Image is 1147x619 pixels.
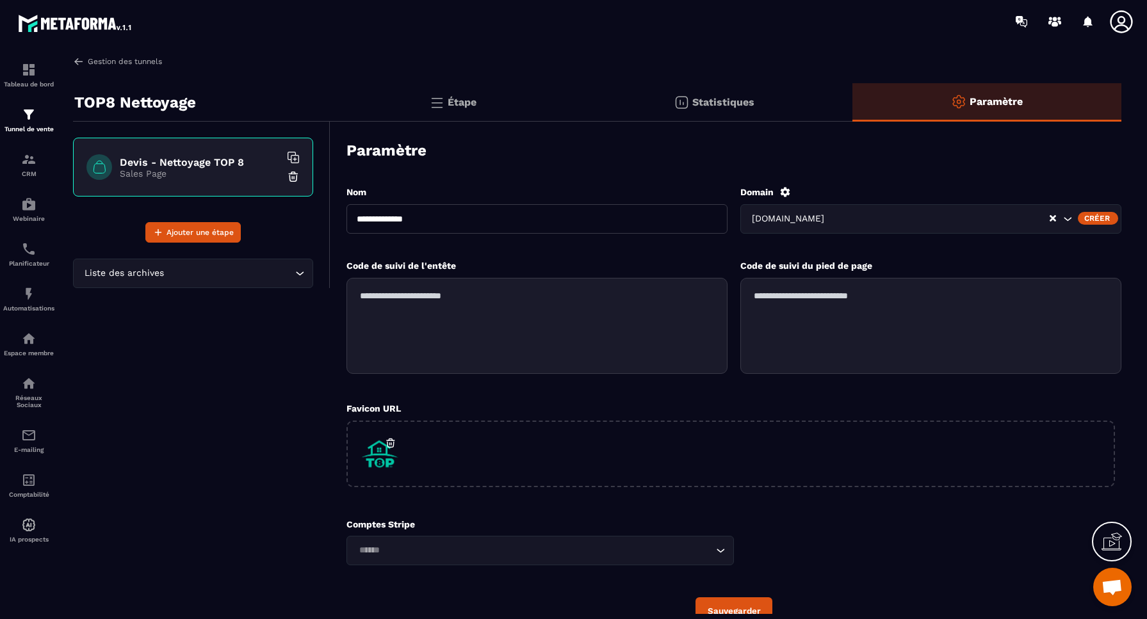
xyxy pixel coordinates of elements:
p: IA prospects [3,536,54,543]
img: automations [21,197,37,212]
img: stats.20deebd0.svg [674,95,689,110]
p: Tableau de bord [3,81,54,88]
p: Statistiques [692,96,754,108]
label: Code de suivi de l'entête [346,261,456,271]
div: Search for option [740,204,1121,234]
p: Paramètre [970,95,1023,108]
a: emailemailE-mailing [3,418,54,463]
img: bars.0d591741.svg [429,95,444,110]
img: automations [21,517,37,533]
img: automations [21,286,37,301]
p: Sales Page [120,168,280,179]
button: Clear Selected [1050,214,1056,223]
a: formationformationCRM [3,142,54,187]
p: Automatisations [3,305,54,312]
img: social-network [21,376,37,391]
p: Réseaux Sociaux [3,394,54,408]
img: formation [21,62,37,77]
p: Espace membre [3,350,54,357]
div: Search for option [73,259,313,288]
input: Search for option [827,212,1048,226]
a: Ouvrir le chat [1093,568,1132,606]
span: Liste des archives [81,266,167,280]
img: email [21,428,37,443]
p: Comptabilité [3,491,54,498]
img: setting-o.ffaa8168.svg [951,94,966,109]
p: Tunnel de vente [3,125,54,133]
p: Étape [448,96,476,108]
a: automationsautomationsWebinaire [3,187,54,232]
input: Search for option [355,543,713,558]
img: logo [18,12,133,35]
label: Code de suivi du pied de page [740,261,872,271]
p: Planificateur [3,260,54,267]
span: Ajouter une étape [167,226,234,239]
a: Gestion des tunnels [73,56,162,67]
div: Search for option [346,536,734,565]
img: arrow [73,56,85,67]
p: Comptes Stripe [346,519,734,529]
h6: Devis - Nettoyage TOP 8 [120,156,280,168]
img: scheduler [21,241,37,257]
label: Nom [346,187,366,197]
a: formationformationTunnel de vente [3,97,54,142]
div: Créer [1078,212,1118,225]
h3: Paramètre [346,141,427,159]
a: social-networksocial-networkRéseaux Sociaux [3,366,54,418]
p: TOP8 Nettoyage [74,90,196,115]
img: automations [21,331,37,346]
p: Webinaire [3,215,54,222]
label: Domain [740,187,774,197]
input: Search for option [167,266,292,280]
a: automationsautomationsAutomatisations [3,277,54,321]
button: Ajouter une étape [145,222,241,243]
span: [DOMAIN_NAME] [749,212,827,226]
img: formation [21,152,37,167]
a: schedulerschedulerPlanificateur [3,232,54,277]
img: trash [287,170,300,183]
a: accountantaccountantComptabilité [3,463,54,508]
a: formationformationTableau de bord [3,52,54,97]
label: Favicon URL [346,403,401,414]
a: automationsautomationsEspace membre [3,321,54,366]
img: formation [21,107,37,122]
p: CRM [3,170,54,177]
img: accountant [21,472,37,488]
p: E-mailing [3,446,54,453]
